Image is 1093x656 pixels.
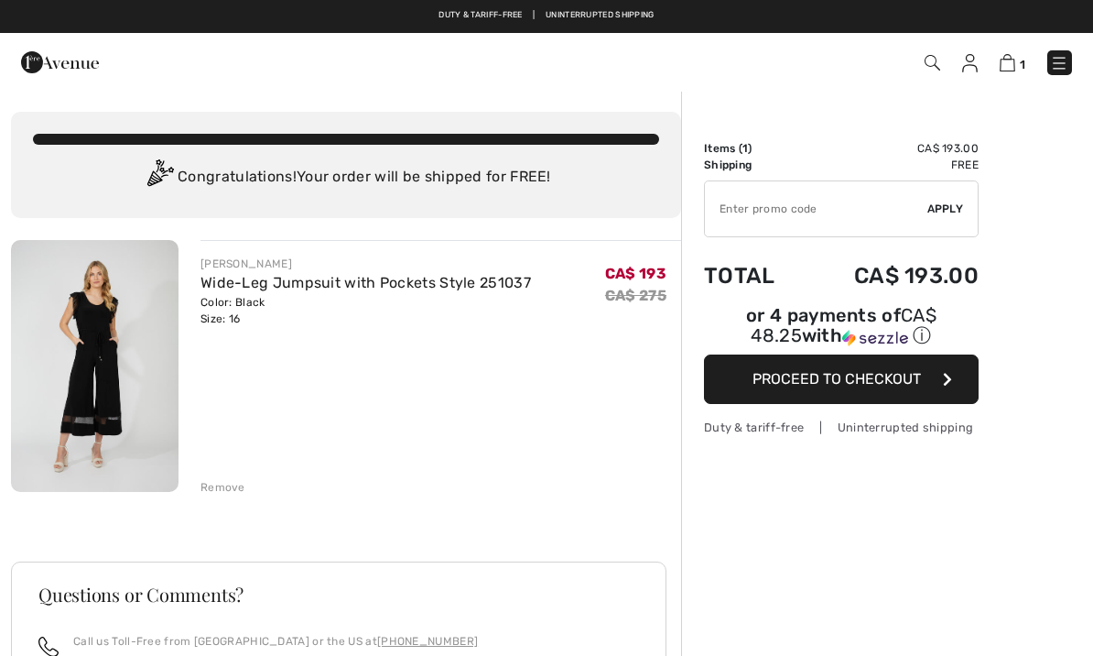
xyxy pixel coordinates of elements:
[1050,54,1068,72] img: Menu
[742,142,748,155] span: 1
[1000,51,1025,73] a: 1
[141,159,178,196] img: Congratulation2.svg
[73,633,478,650] p: Call us Toll-Free from [GEOGRAPHIC_DATA] or the US at
[962,54,978,72] img: My Info
[804,157,979,173] td: Free
[604,9,666,22] a: Free Returns
[752,370,921,388] span: Proceed to Checkout
[704,245,804,307] td: Total
[200,294,531,327] div: Color: Black Size: 16
[21,52,99,70] a: 1ère Avenue
[11,240,179,492] img: Wide-Leg Jumpsuit with Pockets Style 251037
[804,245,979,307] td: CA$ 193.00
[705,181,927,236] input: Promo code
[704,355,979,404] button: Proceed to Checkout
[925,55,940,71] img: Search
[200,256,531,272] div: [PERSON_NAME]
[591,9,593,22] span: |
[377,635,478,648] a: [PHONE_NUMBER]
[38,585,639,604] h3: Questions or Comments?
[33,159,659,196] div: Congratulations! Your order will be shipped for FREE!
[200,479,245,496] div: Remove
[1000,54,1015,71] img: Shopping Bag
[704,419,979,436] div: Duty & tariff-free | Uninterrupted shipping
[704,140,804,157] td: Items ( )
[427,9,580,22] a: Free shipping on orders over $99
[804,140,979,157] td: CA$ 193.00
[704,157,804,173] td: Shipping
[1020,58,1025,71] span: 1
[21,44,99,81] img: 1ère Avenue
[200,274,531,291] a: Wide-Leg Jumpsuit with Pockets Style 251037
[704,307,979,355] div: or 4 payments ofCA$ 48.25withSezzle Click to learn more about Sezzle
[927,201,964,217] span: Apply
[751,304,936,346] span: CA$ 48.25
[704,307,979,348] div: or 4 payments of with
[605,287,666,304] s: CA$ 275
[842,330,908,346] img: Sezzle
[605,265,666,282] span: CA$ 193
